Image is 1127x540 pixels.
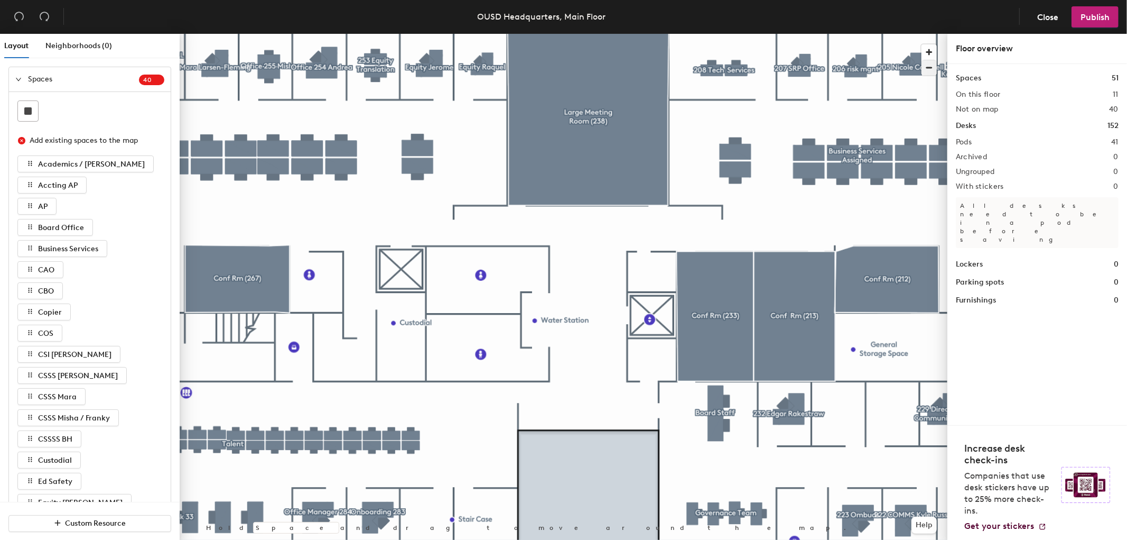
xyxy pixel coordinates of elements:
button: Academics / [PERSON_NAME] [17,155,154,172]
button: Equity [PERSON_NAME] [17,494,132,511]
a: Get your stickers [964,521,1047,532]
button: CSSSS BH [17,431,81,447]
button: Business Services [17,240,107,257]
span: Board Office [38,223,84,232]
h1: 51 [1112,72,1119,84]
button: Custom Resource [8,515,171,532]
h1: 0 [1114,259,1119,270]
h2: 0 [1114,168,1119,176]
span: Accting AP [38,181,78,190]
span: Get your stickers [964,521,1034,531]
button: CAO [17,261,63,278]
span: AP [38,202,48,211]
h1: 0 [1114,295,1119,306]
h1: Furnishings [956,295,996,306]
h1: Parking spots [956,277,1004,288]
button: COS [17,325,62,342]
button: Copier [17,304,71,321]
span: CSI [PERSON_NAME] [38,350,111,359]
span: Ed Safety [38,477,72,486]
h2: 0 [1114,182,1119,191]
h2: 41 [1111,138,1119,147]
span: CSSS [PERSON_NAME] [38,371,118,380]
span: Spaces [28,67,139,91]
span: 4 [143,76,147,84]
span: close-circle [18,137,25,144]
span: CBO [38,287,54,296]
h2: Not on map [956,105,999,114]
span: expanded [15,76,22,83]
h2: 11 [1113,90,1119,99]
button: Undo (⌘ + Z) [8,6,30,28]
h1: Spaces [956,72,981,84]
h2: Ungrouped [956,168,995,176]
span: Neighborhoods (0) [45,41,112,50]
span: Academics / [PERSON_NAME] [38,160,145,169]
span: Custodial [38,456,72,465]
p: Companies that use desk stickers have up to 25% more check-ins. [964,470,1055,517]
span: Custom Resource [66,519,126,528]
span: CSSSS BH [38,435,72,444]
span: CSSS Mara [38,392,77,401]
button: CSSS Misha / Franky [17,409,119,426]
button: AP [17,198,57,215]
img: Sticker logo [1061,467,1110,503]
span: Publish [1081,12,1110,22]
h2: Pods [956,138,972,147]
span: Equity [PERSON_NAME] [38,498,123,507]
span: Layout [4,41,29,50]
h2: Archived [956,153,987,161]
div: Add existing spaces to the map [30,135,155,147]
div: Floor overview [956,42,1119,55]
span: CSSS Misha / Franky [38,414,110,423]
button: CSSS [PERSON_NAME] [17,367,127,384]
button: Redo (⌘ + ⇧ + Z) [34,6,55,28]
button: Ed Safety [17,473,81,490]
button: CSSS Mara [17,388,86,405]
span: COS [38,329,53,338]
span: 0 [147,76,160,84]
button: Board Office [17,219,93,236]
h1: Desks [956,120,976,132]
button: Help [911,517,937,534]
h2: 0 [1114,153,1119,161]
button: Close [1028,6,1067,28]
div: OUSD Headquarters, Main Floor [478,10,606,23]
button: CBO [17,282,63,299]
span: Close [1037,12,1058,22]
button: Publish [1072,6,1119,28]
h2: 40 [1109,105,1119,114]
span: Business Services [38,244,98,253]
p: All desks need to be in a pod before saving [956,197,1119,248]
span: Copier [38,308,62,317]
h4: Increase desk check-ins [964,443,1055,466]
sup: 40 [139,75,164,85]
button: Custodial [17,452,81,469]
h2: On this floor [956,90,1001,99]
button: Accting AP [17,177,87,194]
h1: Lockers [956,259,983,270]
h2: With stickers [956,182,1004,191]
h1: 152 [1107,120,1119,132]
button: CSI [PERSON_NAME] [17,346,120,363]
span: CAO [38,266,54,274]
h1: 0 [1114,277,1119,288]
